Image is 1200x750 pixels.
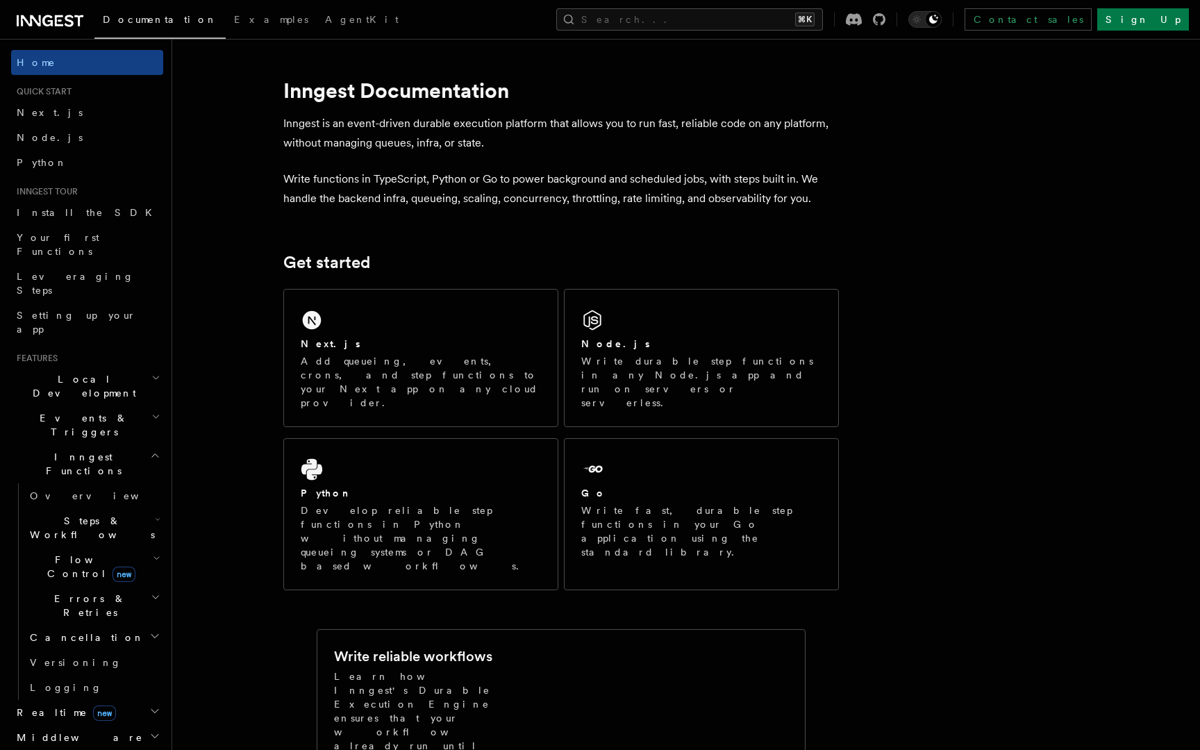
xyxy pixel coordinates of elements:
[325,14,399,25] span: AgentKit
[283,114,839,153] p: Inngest is an event-driven durable execution platform that allows you to run fast, reliable code ...
[317,4,407,37] a: AgentKit
[17,207,160,218] span: Install the SDK
[283,289,558,427] a: Next.jsAdd queueing, events, crons, and step functions to your Next app on any cloud provider.
[283,253,370,272] a: Get started
[908,11,942,28] button: Toggle dark mode
[17,107,83,118] span: Next.js
[24,483,163,508] a: Overview
[283,78,839,103] h1: Inngest Documentation
[11,125,163,150] a: Node.js
[30,490,173,501] span: Overview
[11,86,72,97] span: Quick start
[11,100,163,125] a: Next.js
[11,450,150,478] span: Inngest Functions
[30,682,102,693] span: Logging
[93,706,116,721] span: new
[24,514,155,542] span: Steps & Workflows
[17,132,83,143] span: Node.js
[965,8,1092,31] a: Contact sales
[17,56,56,69] span: Home
[11,264,163,303] a: Leveraging Steps
[112,567,135,582] span: new
[581,486,606,500] h2: Go
[581,503,822,559] p: Write fast, durable step functions in your Go application using the standard library.
[234,14,308,25] span: Examples
[103,14,217,25] span: Documentation
[301,354,541,410] p: Add queueing, events, crons, and step functions to your Next app on any cloud provider.
[11,406,163,444] button: Events & Triggers
[24,675,163,700] a: Logging
[11,186,78,197] span: Inngest tour
[795,12,815,26] kbd: ⌘K
[17,157,67,168] span: Python
[564,289,839,427] a: Node.jsWrite durable step functions in any Node.js app and run on servers or serverless.
[564,438,839,590] a: GoWrite fast, durable step functions in your Go application using the standard library.
[283,438,558,590] a: PythonDevelop reliable step functions in Python without managing queueing systems or DAG based wo...
[581,337,650,351] h2: Node.js
[301,486,352,500] h2: Python
[334,647,492,666] h2: Write reliable workflows
[11,150,163,175] a: Python
[11,725,163,750] button: Middleware
[11,483,163,700] div: Inngest Functions
[24,508,163,547] button: Steps & Workflows
[24,625,163,650] button: Cancellation
[94,4,226,39] a: Documentation
[24,592,151,619] span: Errors & Retries
[226,4,317,37] a: Examples
[11,706,116,719] span: Realtime
[11,367,163,406] button: Local Development
[11,411,151,439] span: Events & Triggers
[11,50,163,75] a: Home
[24,547,163,586] button: Flow Controlnew
[11,444,163,483] button: Inngest Functions
[301,503,541,573] p: Develop reliable step functions in Python without managing queueing systems or DAG based workflows.
[24,586,163,625] button: Errors & Retries
[1097,8,1189,31] a: Sign Up
[11,731,143,744] span: Middleware
[11,303,163,342] a: Setting up your app
[11,372,151,400] span: Local Development
[24,631,144,644] span: Cancellation
[11,353,58,364] span: Features
[581,354,822,410] p: Write durable step functions in any Node.js app and run on servers or serverless.
[17,271,134,296] span: Leveraging Steps
[11,225,163,264] a: Your first Functions
[30,657,122,668] span: Versioning
[301,337,360,351] h2: Next.js
[283,169,839,208] p: Write functions in TypeScript, Python or Go to power background and scheduled jobs, with steps bu...
[556,8,823,31] button: Search...⌘K
[11,200,163,225] a: Install the SDK
[17,232,99,257] span: Your first Functions
[24,553,153,581] span: Flow Control
[11,700,163,725] button: Realtimenew
[17,310,136,335] span: Setting up your app
[24,650,163,675] a: Versioning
